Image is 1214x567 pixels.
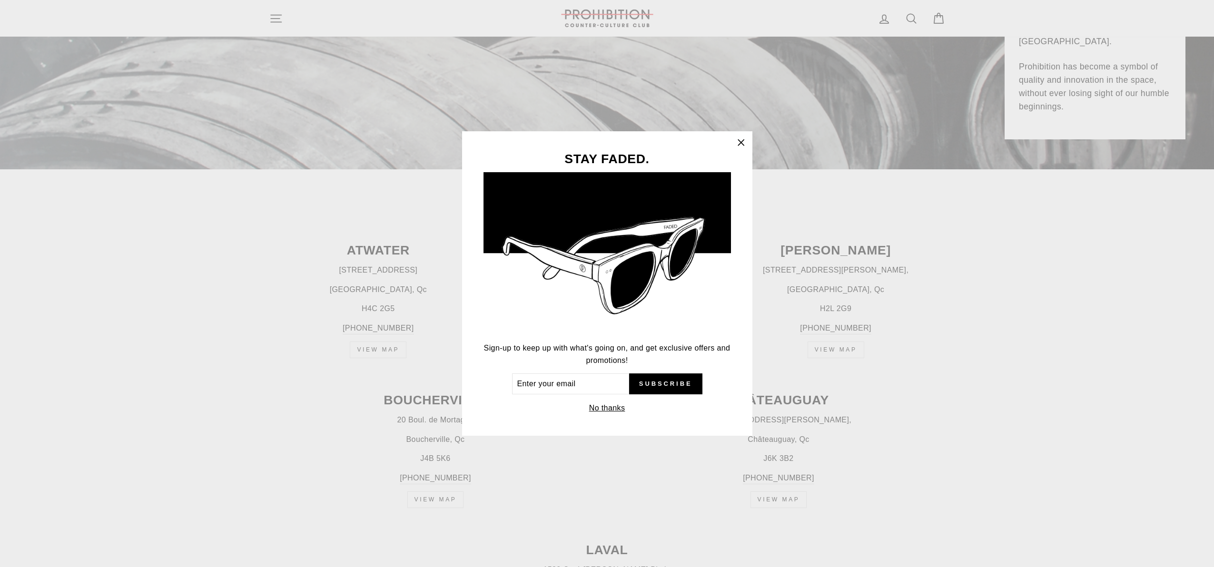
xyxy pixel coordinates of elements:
[512,373,629,394] input: Enter your email
[639,380,692,388] span: Subscribe
[629,373,702,394] button: Subscribe
[484,342,731,366] p: Sign-up to keep up with what's going on, and get exclusive offers and promotions!
[586,401,628,415] button: No thanks
[484,153,731,166] h3: STAY FADED.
